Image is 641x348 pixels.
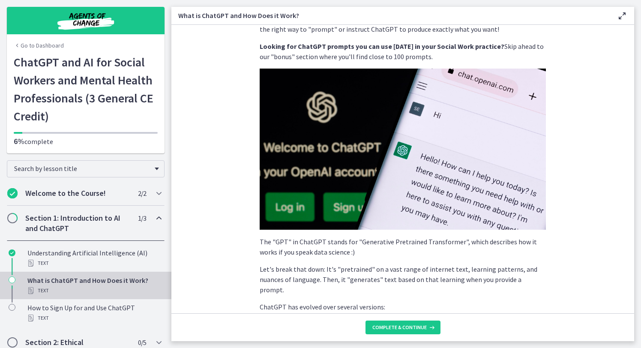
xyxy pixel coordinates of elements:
[25,188,130,198] h2: Welcome to the Course!
[27,285,161,296] div: Text
[27,303,161,323] div: How to Sign Up for and Use ChatGPT
[27,275,161,296] div: What is ChatGPT and How Does it Work?
[260,237,546,257] p: The "GPT" in ChatGPT stands for "Generative Pretrained Transformer", which describes how it works...
[14,136,158,147] p: complete
[27,313,161,323] div: Text
[34,10,137,31] img: Agents of Change
[7,160,165,177] div: Search by lesson title
[260,69,546,230] img: 1687710248919.jpg
[14,53,158,125] h1: ChatGPT and AI for Social Workers and Mental Health Professionals (3 General CE Credit)
[178,10,603,21] h3: What is ChatGPT and How Does it Work?
[7,188,18,198] i: Completed
[14,41,64,50] a: Go to Dashboard
[9,249,15,256] i: Completed
[14,136,24,146] span: 6%
[260,302,546,312] p: ChatGPT has evolved over several versions:
[27,248,161,268] div: Understanding Artificial Intelligence (AI)
[260,41,546,62] p: Skip ahead to our "bonus" section where you'll find close to 100 prompts.
[14,164,150,173] span: Search by lesson title
[138,213,146,223] span: 1 / 3
[25,213,130,234] h2: Section 1: Introduction to AI and ChatGPT
[138,188,146,198] span: 2 / 2
[27,258,161,268] div: Text
[260,264,546,295] p: Let's break that down: It's "pretrained" on a vast range of internet text, learning patterns, and...
[372,324,427,331] span: Complete & continue
[138,337,146,348] span: 0 / 5
[365,321,440,334] button: Complete & continue
[260,42,504,51] strong: Looking for ChatGPT prompts you can use [DATE] in your Social Work practice?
